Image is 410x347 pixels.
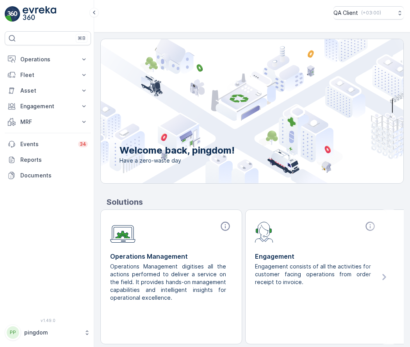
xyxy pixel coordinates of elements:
[110,221,135,243] img: module-icon
[361,10,381,16] p: ( +03:00 )
[20,102,75,110] p: Engagement
[107,196,404,208] p: Solutions
[255,221,273,243] img: module-icon
[20,140,73,148] p: Events
[23,6,56,22] img: logo_light-DOdMpM7g.png
[20,156,88,164] p: Reports
[66,39,403,183] img: city illustration
[5,152,91,168] a: Reports
[5,83,91,98] button: Asset
[119,157,235,165] span: Have a zero-waste day
[5,98,91,114] button: Engagement
[5,318,91,323] span: v 1.49.0
[24,329,80,336] p: pingdom
[333,9,358,17] p: QA Client
[20,87,75,95] p: Asset
[255,263,371,286] p: Engagement consists of all the activities for customer facing operations from order receipt to in...
[78,35,86,41] p: ⌘B
[20,55,75,63] p: Operations
[5,324,91,341] button: PPpingdom
[119,144,235,157] p: Welcome back, pingdom!
[7,326,19,339] div: PP
[20,118,75,126] p: MRF
[5,67,91,83] button: Fleet
[333,6,404,20] button: QA Client(+03:00)
[5,168,91,183] a: Documents
[5,6,20,22] img: logo
[110,263,226,302] p: Operations Management digitises all the actions performed to deliver a service on the field. It p...
[20,71,75,79] p: Fleet
[80,141,86,147] p: 34
[5,114,91,130] button: MRF
[5,136,91,152] a: Events34
[110,252,232,261] p: Operations Management
[20,172,88,179] p: Documents
[255,252,377,261] p: Engagement
[5,52,91,67] button: Operations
